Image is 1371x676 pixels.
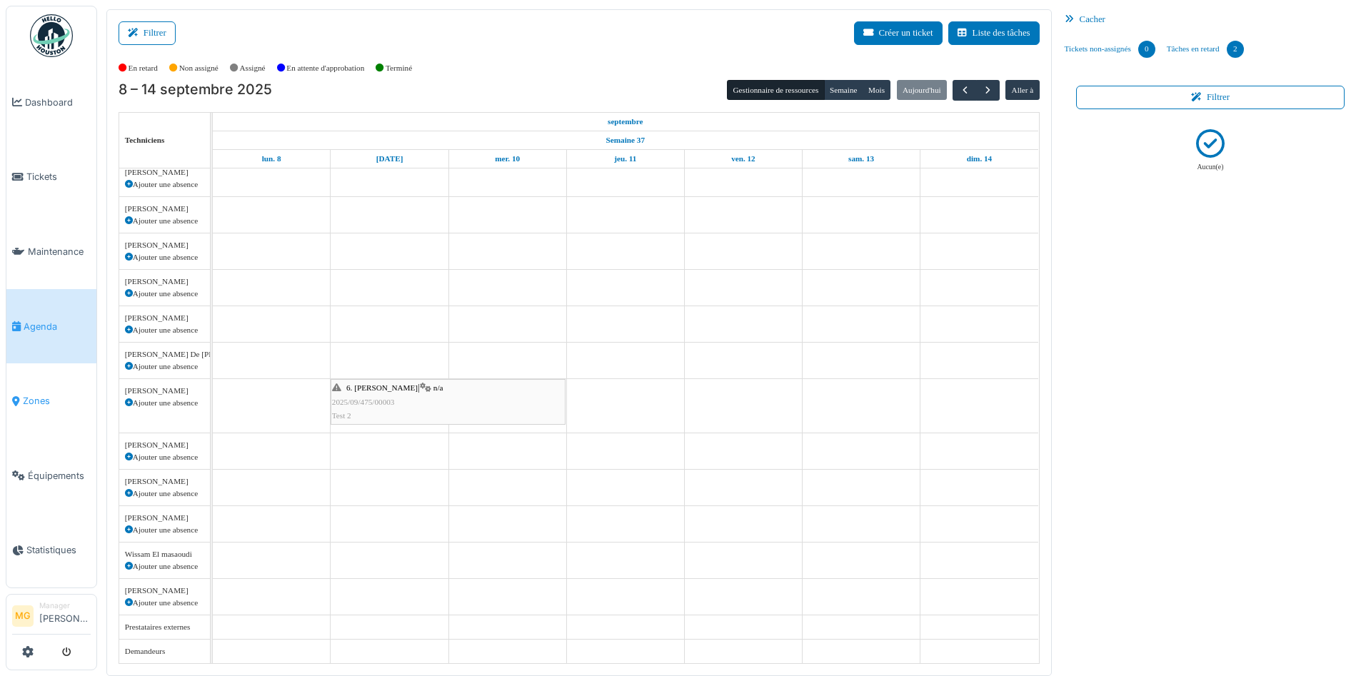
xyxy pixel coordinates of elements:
a: Tickets [6,140,96,215]
div: Ajouter une absence [125,597,204,609]
span: Équipements [28,469,91,483]
button: Mois [863,80,891,100]
div: | [332,381,564,423]
div: [PERSON_NAME] [125,439,204,451]
a: 11 septembre 2025 [611,150,640,168]
span: Test 2 [332,411,351,420]
div: Ajouter une absence [125,488,204,500]
label: Non assigné [179,62,219,74]
div: Ajouter une absence [125,324,204,336]
div: 0 [1138,41,1155,58]
div: [PERSON_NAME] [125,512,204,524]
div: Ajouter une absence [125,178,204,191]
button: Aller à [1005,80,1039,100]
li: MG [12,605,34,627]
span: 2025/09/475/00003 [332,398,395,406]
span: n/a [433,383,443,392]
h2: 8 – 14 septembre 2025 [119,81,272,99]
span: Techniciens [125,136,165,144]
div: Cacher [1059,9,1362,30]
div: Ajouter une absence [125,560,204,572]
p: Aucun(e) [1197,162,1223,173]
div: Manager [39,600,91,611]
label: Assigné [240,62,266,74]
div: Wissam El masaoudi [125,548,204,560]
div: Ajouter une absence [125,215,204,227]
span: Zones [23,394,91,408]
button: Liste des tâches [948,21,1040,45]
a: 14 septembre 2025 [963,150,995,168]
label: En retard [129,62,158,74]
button: Précédent [953,80,976,101]
a: 12 septembre 2025 [728,150,759,168]
span: Dashboard [25,96,91,109]
a: Maintenance [6,214,96,289]
a: Tickets non-assignés [1059,30,1161,69]
button: Suivant [976,80,1000,101]
span: Agenda [24,320,91,333]
div: Ajouter une absence [125,524,204,536]
span: Maintenance [28,245,91,258]
div: [PERSON_NAME] [125,585,204,597]
div: [PERSON_NAME] [125,276,204,288]
a: 10 septembre 2025 [491,150,523,168]
a: MG Manager[PERSON_NAME] [12,600,91,635]
label: En attente d'approbation [286,62,364,74]
li: [PERSON_NAME] [39,600,91,631]
div: 2 [1227,41,1244,58]
a: Statistiques [6,513,96,588]
div: Ajouter une absence [125,397,204,409]
div: Ajouter une absence [125,251,204,263]
span: Tickets [26,170,91,183]
div: Prestataires externes [125,621,204,633]
button: Aujourd'hui [897,80,947,100]
div: Ajouter une absence [125,451,204,463]
div: Demandeurs [125,645,204,657]
label: Terminé [386,62,412,74]
img: Badge_color-CXgf-gQk.svg [30,14,73,57]
a: Dashboard [6,65,96,140]
span: Statistiques [26,543,91,557]
a: 8 septembre 2025 [604,113,647,131]
button: Semaine [824,80,863,100]
div: [PERSON_NAME] [125,312,204,324]
a: 8 septembre 2025 [258,150,285,168]
div: Ajouter une absence [125,288,204,300]
a: 9 septembre 2025 [373,150,407,168]
a: Agenda [6,289,96,364]
button: Créer un ticket [854,21,943,45]
div: [PERSON_NAME] [125,239,204,251]
div: [PERSON_NAME] De [PERSON_NAME] [125,348,204,360]
span: 6. [PERSON_NAME] [346,383,418,392]
button: Filtrer [119,21,176,45]
div: [PERSON_NAME] [125,166,204,178]
div: Ajouter une absence [125,360,204,373]
button: Gestionnaire de ressources [727,80,824,100]
a: Tâches en retard [1161,30,1250,69]
a: 13 septembre 2025 [845,150,878,168]
div: [PERSON_NAME] [125,385,204,397]
a: Zones [6,363,96,438]
a: Semaine 37 [603,131,648,149]
div: [PERSON_NAME] [125,203,204,215]
button: Filtrer [1076,86,1345,109]
div: [PERSON_NAME] [125,475,204,488]
a: Équipements [6,438,96,513]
